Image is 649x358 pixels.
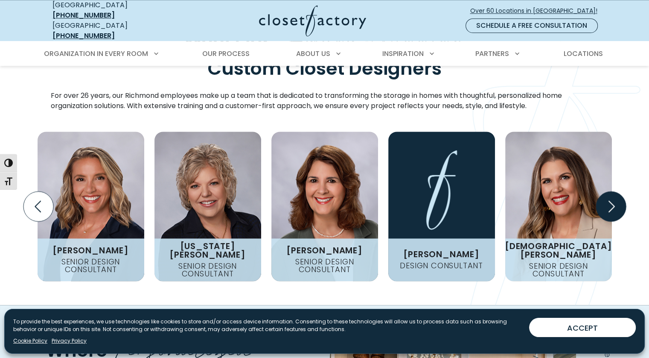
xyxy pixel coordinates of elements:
p: To provide the best experiences, we use technologies like cookies to store and/or access device i... [13,318,522,333]
img: Erin Riffe Closet Factory Designer Richmond [38,132,144,281]
span: Partners [475,49,509,59]
h3: [PERSON_NAME] [283,246,366,255]
img: Closet Factory Logo [259,5,366,36]
button: Previous slide [20,188,57,225]
button: ACCEPT [529,318,636,337]
h4: Senior Design Consultant [154,262,261,278]
img: Georgia Kukoski Closet Factory Designer Richmond [154,132,261,281]
span: Custom Closet Designers [208,55,442,81]
div: [GEOGRAPHIC_DATA] [52,21,176,41]
nav: Primary Menu [38,42,611,66]
a: Over 60 Locations in [GEOGRAPHIC_DATA]! [470,3,605,18]
img: Kristen Loren Closet Factory Designer Richmond [505,132,612,281]
span: Locations [563,49,602,59]
span: Organization in Every Room [44,49,148,59]
h4: Senior Design Consultant [505,262,612,278]
h3: [PERSON_NAME] [400,250,483,258]
a: [PHONE_NUMBER] [52,31,115,41]
h3: [US_STATE][PERSON_NAME] [154,242,261,259]
p: For over 26 years, our Richmond employees make up a team that is dedicated to transforming the st... [51,91,599,111]
a: Cookie Policy [13,337,47,345]
span: Our Process [202,49,250,59]
span: About Us [296,49,330,59]
button: Next slide [593,188,629,225]
h3: [PERSON_NAME] [49,246,132,255]
span: Inspiration [382,49,424,59]
span: Over 60 Locations in [GEOGRAPHIC_DATA]! [470,6,604,15]
img: Jennifer Beyer [388,132,495,281]
a: Schedule a Free Consultation [466,18,598,33]
h4: Design Consultant [396,262,486,270]
a: [PHONE_NUMBER] [52,10,115,20]
h3: [DEMOGRAPHIC_DATA][PERSON_NAME] [501,242,615,259]
h4: Senior Design Consultant [271,258,378,273]
a: Privacy Policy [52,337,87,345]
img: Jenny Levet Closet Factory Designer Richmond [271,132,378,281]
h4: Senior Design Consultant [38,258,144,273]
